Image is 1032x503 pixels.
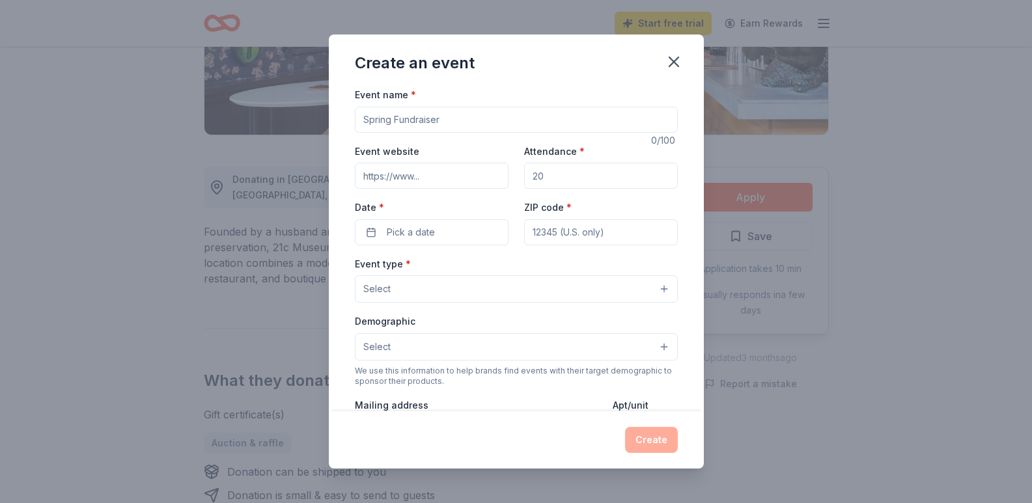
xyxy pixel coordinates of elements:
[355,107,678,133] input: Spring Fundraiser
[524,163,678,189] input: 20
[355,163,509,189] input: https://www...
[355,53,475,74] div: Create an event
[355,315,415,328] label: Demographic
[355,88,416,102] label: Event name
[355,275,678,303] button: Select
[613,399,648,412] label: Apt/unit
[363,339,391,355] span: Select
[524,219,678,245] input: 12345 (U.S. only)
[355,145,419,158] label: Event website
[363,281,391,297] span: Select
[355,201,509,214] label: Date
[387,224,435,240] span: Pick a date
[355,366,678,387] div: We use this information to help brands find events with their target demographic to sponsor their...
[355,219,509,245] button: Pick a date
[524,201,572,214] label: ZIP code
[355,258,411,271] label: Event type
[355,333,678,360] button: Select
[524,145,585,158] label: Attendance
[651,133,678,148] div: 0 /100
[355,399,428,412] label: Mailing address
